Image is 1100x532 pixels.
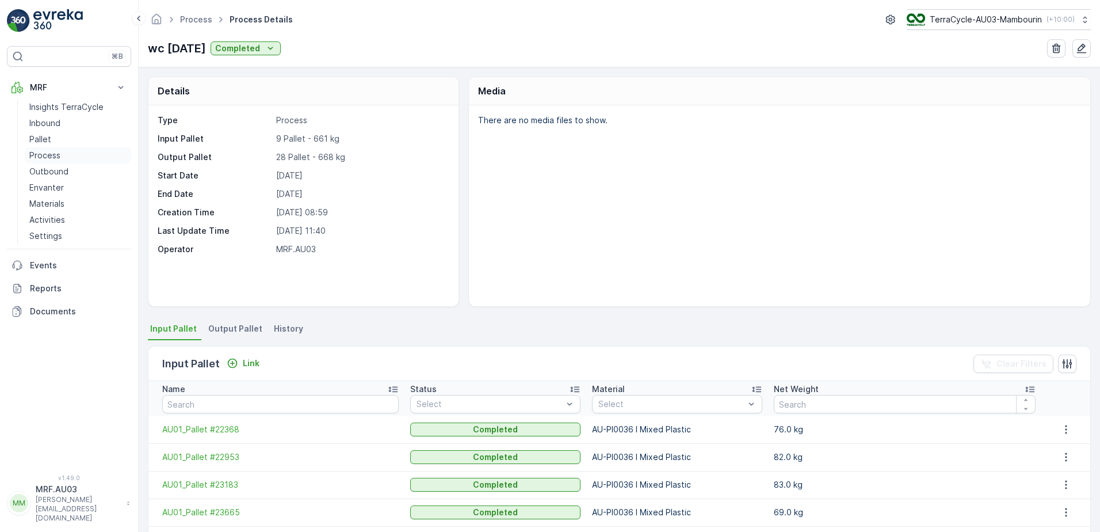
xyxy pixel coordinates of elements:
[586,443,768,471] td: AU-PI0036 I Mixed Plastic
[930,14,1042,25] p: TerraCycle-AU03-Mambourin
[7,300,131,323] a: Documents
[36,495,121,523] p: [PERSON_NAME][EMAIL_ADDRESS][DOMAIN_NAME]
[162,424,399,435] a: AU01_Pallet #22368
[25,228,131,244] a: Settings
[30,306,127,317] p: Documents
[7,277,131,300] a: Reports
[162,479,399,491] a: AU01_Pallet #23183
[1046,15,1075,24] p: ( +10:00 )
[774,395,1036,413] input: Search
[148,40,206,57] p: wc [DATE]
[25,196,131,212] a: Materials
[774,383,819,395] p: Net Weight
[410,423,580,436] button: Completed
[473,479,518,491] p: Completed
[592,383,625,395] p: Material
[29,182,64,193] p: Envanter
[150,323,197,335] span: Input Pallet
[25,212,131,228] a: Activities
[7,474,131,481] span: v 1.49.0
[112,52,123,61] p: ⌘B
[276,207,446,218] p: [DATE] 08:59
[7,9,30,32] img: logo
[276,244,446,255] p: MRF.AU03
[473,507,518,518] p: Completed
[25,164,131,180] a: Outbound
[478,115,1078,126] p: There are no media files to show.
[410,383,437,395] p: Status
[276,151,446,163] p: 28 Pallet - 668 kg
[586,499,768,526] td: AU-PI0036 I Mixed Plastic
[598,398,744,410] p: Select
[768,416,1041,443] td: 76.0 kg
[36,484,121,495] p: MRF.AU03
[768,443,1041,471] td: 82.0 kg
[586,471,768,499] td: AU-PI0036 I Mixed Plastic
[10,494,28,512] div: MM
[30,82,108,93] p: MRF
[215,43,260,54] p: Completed
[29,230,62,242] p: Settings
[417,398,563,410] p: Select
[276,115,446,126] p: Process
[158,170,272,181] p: Start Date
[208,323,262,335] span: Output Pallet
[162,383,185,395] p: Name
[473,451,518,463] p: Completed
[25,115,131,131] a: Inbound
[7,254,131,277] a: Events
[158,244,272,255] p: Operator
[158,115,272,126] p: Type
[162,451,399,463] a: AU01_Pallet #22953
[158,225,272,237] p: Last Update Time
[907,13,925,26] img: image_D6FFc8H.png
[29,134,51,145] p: Pallet
[33,9,83,32] img: logo_light-DOdMpM7g.png
[162,507,399,518] a: AU01_Pallet #23665
[907,9,1091,30] button: TerraCycle-AU03-Mambourin(+10:00)
[276,188,446,200] p: [DATE]
[30,283,127,294] p: Reports
[29,214,65,226] p: Activities
[473,424,518,435] p: Completed
[158,84,190,98] p: Details
[410,506,580,519] button: Completed
[211,41,281,55] button: Completed
[222,356,264,370] button: Link
[478,84,506,98] p: Media
[276,133,446,145] p: 9 Pallet - 661 kg
[276,225,446,237] p: [DATE] 11:40
[25,147,131,164] a: Process
[25,99,131,115] a: Insights TerraCycle
[410,478,580,492] button: Completed
[158,133,272,145] p: Input Pallet
[973,355,1053,373] button: Clear Filters
[158,207,272,218] p: Creation Time
[274,323,303,335] span: History
[410,450,580,464] button: Completed
[180,14,212,24] a: Process
[768,499,1041,526] td: 69.0 kg
[25,180,131,196] a: Envanter
[30,260,127,271] p: Events
[7,76,131,99] button: MRF
[162,395,399,413] input: Search
[29,101,104,113] p: Insights TerraCycle
[29,166,68,177] p: Outbound
[768,471,1041,499] td: 83.0 kg
[158,188,272,200] p: End Date
[276,170,446,181] p: [DATE]
[227,14,295,25] span: Process Details
[996,358,1046,370] p: Clear Filters
[7,484,131,523] button: MMMRF.AU03[PERSON_NAME][EMAIL_ADDRESS][DOMAIN_NAME]
[29,198,64,210] p: Materials
[150,17,163,27] a: Homepage
[25,131,131,147] a: Pallet
[586,416,768,443] td: AU-PI0036 I Mixed Plastic
[29,117,60,129] p: Inbound
[158,151,272,163] p: Output Pallet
